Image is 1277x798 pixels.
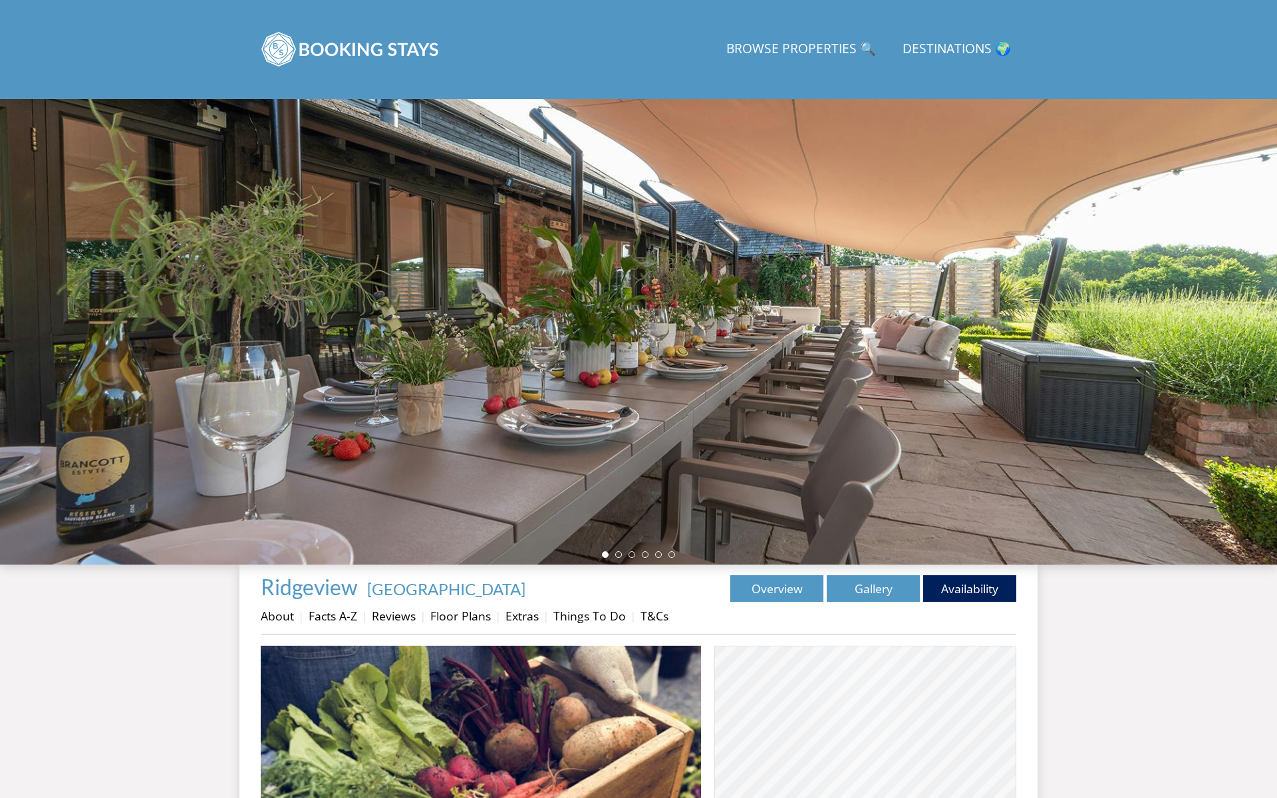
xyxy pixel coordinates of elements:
[261,16,440,82] img: BookingStays
[261,574,358,600] span: Ridgeview
[721,35,881,65] a: Browse Properties 🔍
[505,608,539,624] a: Extras
[640,608,668,624] a: T&Cs
[897,35,1016,65] a: Destinations 🌍
[372,608,416,624] a: Reviews
[730,575,823,602] a: Overview
[261,608,294,624] a: About
[362,579,525,598] span: -
[261,574,362,600] a: Ridgeview
[923,575,1016,602] a: Availability
[309,608,357,624] a: Facts A-Z
[553,608,626,624] a: Things To Do
[367,579,525,598] a: [GEOGRAPHIC_DATA]
[827,575,920,602] a: Gallery
[430,608,491,624] a: Floor Plans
